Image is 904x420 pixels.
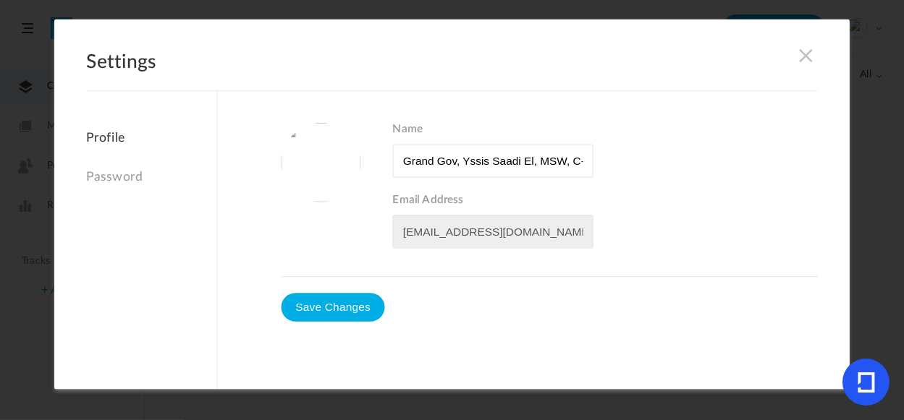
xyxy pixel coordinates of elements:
[392,123,818,137] span: Name
[392,194,818,207] span: Email Address
[86,162,216,193] a: Password
[281,293,384,322] button: Save Changes
[86,51,818,91] h2: Settings
[392,144,593,177] input: Name
[86,131,216,154] a: Profile
[392,215,593,248] input: Email Address
[281,123,360,202] img: miti-certificate.png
